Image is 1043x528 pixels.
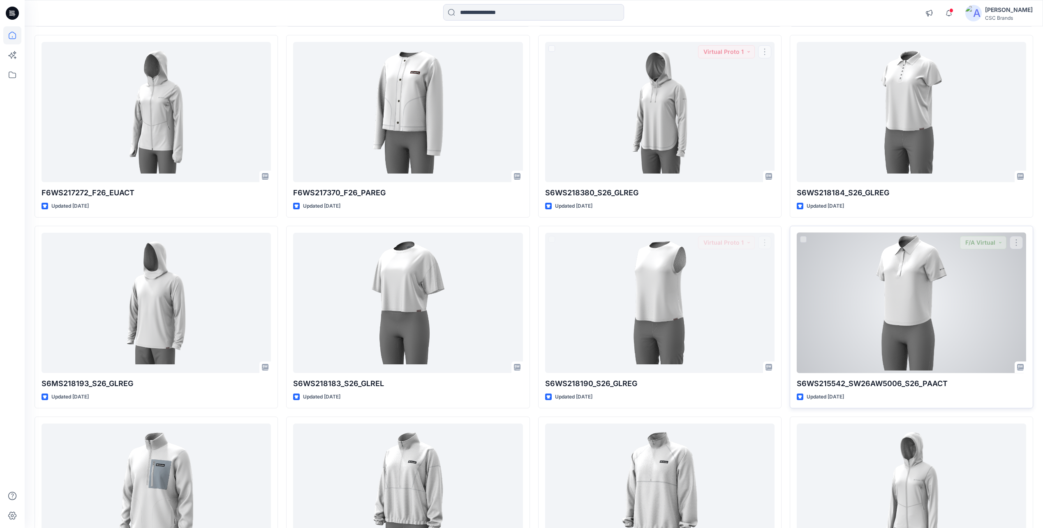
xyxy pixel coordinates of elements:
[797,187,1026,199] p: S6WS218184_S26_GLREG
[42,233,271,373] a: S6MS218193_S26_GLREG
[42,42,271,182] a: F6WS217272_F26_EUACT
[807,393,844,401] p: Updated [DATE]
[555,202,592,211] p: Updated [DATE]
[545,233,775,373] a: S6WS218190_S26_GLREG
[555,393,592,401] p: Updated [DATE]
[293,378,523,389] p: S6WS218183_S26_GLREL
[797,378,1026,389] p: S6WS215542_SW26AW5006_S26_PAACT
[42,187,271,199] p: F6WS217272_F26_EUACT
[51,393,89,401] p: Updated [DATE]
[797,233,1026,373] a: S6WS215542_SW26AW5006_S26_PAACT
[293,187,523,199] p: F6WS217370_F26_PAREG
[985,15,1033,21] div: CSC Brands
[545,42,775,182] a: S6WS218380_S26_GLREG
[303,202,340,211] p: Updated [DATE]
[545,378,775,389] p: S6WS218190_S26_GLREG
[293,42,523,182] a: F6WS217370_F26_PAREG
[807,202,844,211] p: Updated [DATE]
[42,378,271,389] p: S6MS218193_S26_GLREG
[965,5,982,21] img: avatar
[303,393,340,401] p: Updated [DATE]
[797,42,1026,182] a: S6WS218184_S26_GLREG
[985,5,1033,15] div: [PERSON_NAME]
[293,233,523,373] a: S6WS218183_S26_GLREL
[545,187,775,199] p: S6WS218380_S26_GLREG
[51,202,89,211] p: Updated [DATE]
